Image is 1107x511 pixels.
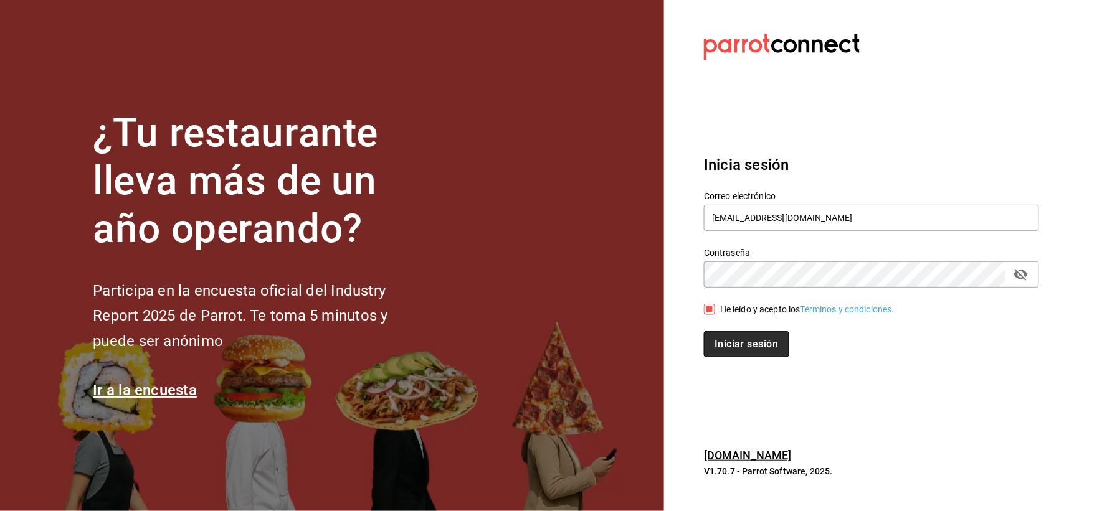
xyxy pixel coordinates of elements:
[704,192,1039,201] label: Correo electrónico
[93,110,429,253] h1: ¿Tu restaurante lleva más de un año operando?
[704,449,792,462] a: [DOMAIN_NAME]
[720,303,895,316] div: He leído y acepto los
[704,205,1039,231] input: Ingresa tu correo electrónico
[704,331,789,357] button: Iniciar sesión
[93,382,197,399] a: Ir a la encuesta
[704,465,1039,477] p: V1.70.7 - Parrot Software, 2025.
[704,249,1039,258] label: Contraseña
[93,278,429,354] h2: Participa en la encuesta oficial del Industry Report 2025 de Parrot. Te toma 5 minutos y puede se...
[801,304,895,314] a: Términos y condiciones.
[704,154,1039,176] h3: Inicia sesión
[1010,264,1032,285] button: passwordField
